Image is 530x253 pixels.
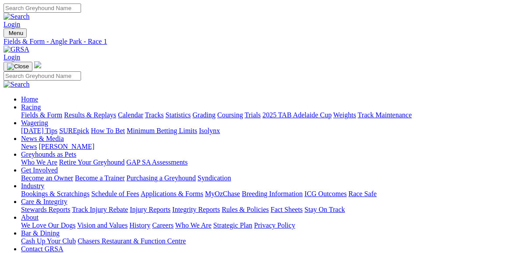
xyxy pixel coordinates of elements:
[4,13,30,21] img: Search
[21,127,57,134] a: [DATE] Tips
[4,53,20,61] a: Login
[21,229,60,237] a: Bar & Dining
[4,4,81,13] input: Search
[127,174,196,182] a: Purchasing a Greyhound
[21,158,526,166] div: Greyhounds as Pets
[21,214,39,221] a: About
[141,190,203,197] a: Applications & Forms
[21,166,58,174] a: Get Involved
[21,174,73,182] a: Become an Owner
[271,206,303,213] a: Fact Sheets
[21,245,63,253] a: Contact GRSA
[21,119,48,126] a: Wagering
[21,111,526,119] div: Racing
[21,237,526,245] div: Bar & Dining
[21,206,70,213] a: Stewards Reports
[21,127,526,135] div: Wagering
[91,190,139,197] a: Schedule of Fees
[78,237,186,245] a: Chasers Restaurant & Function Centre
[205,190,240,197] a: MyOzChase
[4,28,27,38] button: Toggle navigation
[166,111,191,119] a: Statistics
[4,71,81,81] input: Search
[118,111,143,119] a: Calendar
[4,81,30,88] img: Search
[193,111,216,119] a: Grading
[129,221,150,229] a: History
[21,174,526,182] div: Get Involved
[21,221,526,229] div: About
[127,127,197,134] a: Minimum Betting Limits
[39,143,94,150] a: [PERSON_NAME]
[304,206,345,213] a: Stay On Track
[21,111,62,119] a: Fields & Form
[304,190,346,197] a: ICG Outcomes
[130,206,170,213] a: Injury Reports
[72,206,128,213] a: Track Injury Rebate
[213,221,252,229] a: Strategic Plan
[21,143,526,151] div: News & Media
[217,111,243,119] a: Coursing
[152,221,173,229] a: Careers
[244,111,261,119] a: Trials
[21,221,75,229] a: We Love Our Dogs
[4,62,32,71] button: Toggle navigation
[333,111,356,119] a: Weights
[59,127,89,134] a: SUREpick
[21,190,89,197] a: Bookings & Scratchings
[21,151,76,158] a: Greyhounds as Pets
[358,111,412,119] a: Track Maintenance
[21,206,526,214] div: Care & Integrity
[75,174,125,182] a: Become a Trainer
[262,111,332,119] a: 2025 TAB Adelaide Cup
[59,158,125,166] a: Retire Your Greyhound
[9,30,23,36] span: Menu
[21,143,37,150] a: News
[21,182,44,190] a: Industry
[21,103,41,111] a: Racing
[175,221,212,229] a: Who We Are
[21,158,57,166] a: Who We Are
[91,127,125,134] a: How To Bet
[4,46,29,53] img: GRSA
[77,221,127,229] a: Vision and Values
[198,174,231,182] a: Syndication
[222,206,269,213] a: Rules & Policies
[7,63,29,70] img: Close
[21,135,64,142] a: News & Media
[145,111,164,119] a: Tracks
[21,95,38,103] a: Home
[127,158,188,166] a: GAP SA Assessments
[172,206,220,213] a: Integrity Reports
[21,190,526,198] div: Industry
[348,190,376,197] a: Race Safe
[4,21,20,28] a: Login
[254,221,295,229] a: Privacy Policy
[242,190,303,197] a: Breeding Information
[34,61,41,68] img: logo-grsa-white.png
[64,111,116,119] a: Results & Replays
[21,237,76,245] a: Cash Up Your Club
[199,127,220,134] a: Isolynx
[21,198,67,205] a: Care & Integrity
[4,38,526,46] a: Fields & Form - Angle Park - Race 1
